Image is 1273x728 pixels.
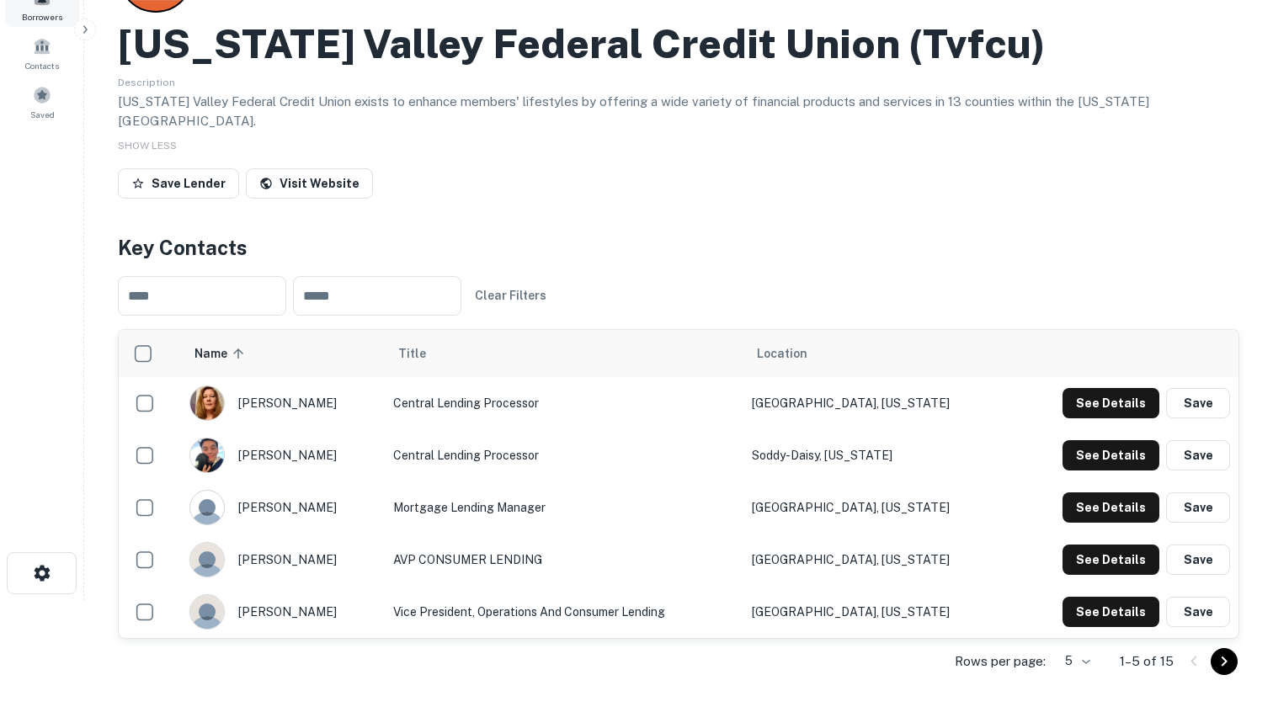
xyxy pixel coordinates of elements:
[743,330,1009,377] th: Location
[743,481,1009,534] td: [GEOGRAPHIC_DATA], [US_STATE]
[5,79,79,125] a: Saved
[1166,492,1230,523] button: Save
[189,594,376,630] div: [PERSON_NAME]
[181,330,385,377] th: Name
[1120,651,1174,672] p: 1–5 of 15
[1166,388,1230,418] button: Save
[118,77,175,88] span: Description
[1063,440,1159,470] button: See Details
[1189,593,1273,674] iframe: Chat Widget
[30,108,55,121] span: Saved
[5,30,79,76] a: Contacts
[955,651,1046,672] p: Rows per page:
[189,542,376,577] div: [PERSON_NAME]
[194,343,249,364] span: Name
[246,168,373,199] a: Visit Website
[1166,440,1230,470] button: Save
[743,534,1009,586] td: [GEOGRAPHIC_DATA], [US_STATE]
[385,377,743,429] td: Central Lending Processor
[190,438,224,472] img: 1612539131884
[1063,492,1159,523] button: See Details
[385,586,743,638] td: Vice President, Operations and Consumer Lending
[757,343,807,364] span: Location
[1063,597,1159,627] button: See Details
[743,377,1009,429] td: [GEOGRAPHIC_DATA], [US_STATE]
[385,429,743,481] td: Central Lending Processor
[1063,545,1159,575] button: See Details
[25,59,59,72] span: Contacts
[1052,649,1093,673] div: 5
[385,481,743,534] td: Mortgage Lending Manager
[1166,545,1230,575] button: Save
[468,280,553,311] button: Clear Filters
[190,543,224,577] img: 244xhbkr7g40x6bsu4gi6q4ry
[118,19,1046,68] h2: [US_STATE] Valley Federal Credit Union (tvfcu)
[189,385,376,421] div: [PERSON_NAME]
[118,92,1239,131] p: [US_STATE] Valley Federal Credit Union exists to enhance members'​ lifestyles by offering a wide ...
[1166,597,1230,627] button: Save
[385,330,743,377] th: Title
[118,140,177,151] span: SHOW LESS
[22,10,62,24] span: Borrowers
[398,343,448,364] span: Title
[1063,388,1159,418] button: See Details
[189,490,376,525] div: [PERSON_NAME]
[743,586,1009,638] td: [GEOGRAPHIC_DATA], [US_STATE]
[385,534,743,586] td: AVP CONSUMER LENDING
[190,386,224,420] img: 1524699112347
[118,232,1239,263] h4: Key Contacts
[119,330,1238,638] div: scrollable content
[189,438,376,473] div: [PERSON_NAME]
[190,491,224,524] img: 9c8pery4andzj6ohjkjp54ma2
[190,595,224,629] img: 1c5u578iilxfi4m4dvc4q810q
[118,168,239,199] button: Save Lender
[743,429,1009,481] td: Soddy-Daisy, [US_STATE]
